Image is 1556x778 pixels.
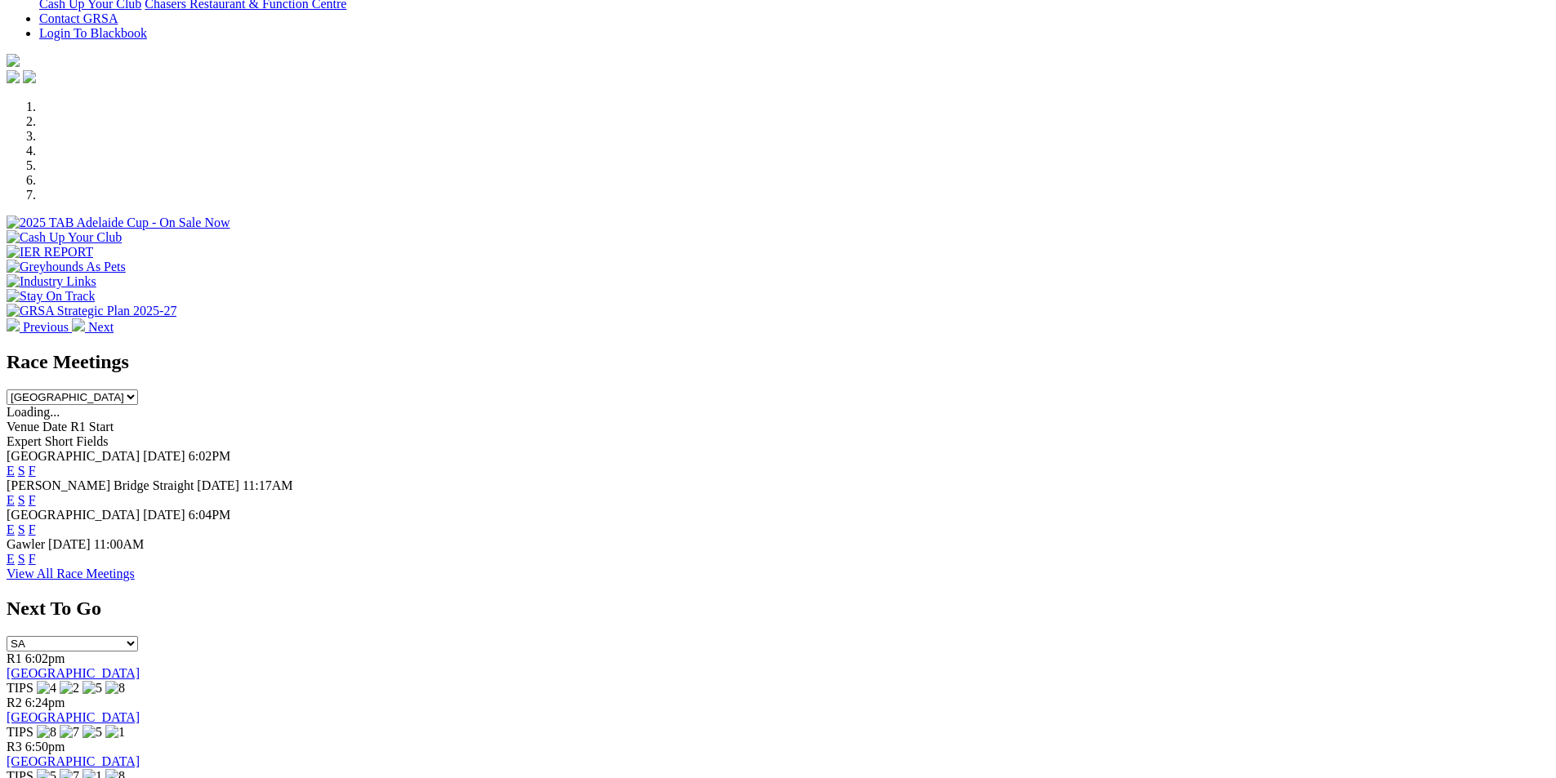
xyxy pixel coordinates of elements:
[7,598,1549,620] h2: Next To Go
[7,681,33,695] span: TIPS
[29,522,36,536] a: F
[243,478,293,492] span: 11:17AM
[18,493,25,507] a: S
[39,11,118,25] a: Contact GRSA
[29,493,36,507] a: F
[7,754,140,768] a: [GEOGRAPHIC_DATA]
[7,420,39,433] span: Venue
[7,320,72,334] a: Previous
[37,681,56,696] img: 4
[18,464,25,478] a: S
[143,449,185,463] span: [DATE]
[7,54,20,67] img: logo-grsa-white.png
[143,508,185,522] span: [DATE]
[7,216,230,230] img: 2025 TAB Adelaide Cup - On Sale Now
[189,508,231,522] span: 6:04PM
[72,320,114,334] a: Next
[82,681,102,696] img: 5
[7,289,95,304] img: Stay On Track
[7,70,20,83] img: facebook.svg
[197,478,239,492] span: [DATE]
[7,537,45,551] span: Gawler
[23,70,36,83] img: twitter.svg
[7,318,20,331] img: chevron-left-pager-white.svg
[39,26,147,40] a: Login To Blackbook
[82,725,102,740] img: 5
[105,725,125,740] img: 1
[25,651,65,665] span: 6:02pm
[7,434,42,448] span: Expert
[189,449,231,463] span: 6:02PM
[29,552,36,566] a: F
[7,230,122,245] img: Cash Up Your Club
[7,493,15,507] a: E
[42,420,67,433] span: Date
[18,552,25,566] a: S
[7,725,33,739] span: TIPS
[29,464,36,478] a: F
[7,260,126,274] img: Greyhounds As Pets
[7,245,93,260] img: IER REPORT
[7,464,15,478] a: E
[70,420,114,433] span: R1 Start
[7,666,140,680] a: [GEOGRAPHIC_DATA]
[7,274,96,289] img: Industry Links
[60,725,79,740] img: 7
[94,537,145,551] span: 11:00AM
[45,434,74,448] span: Short
[72,318,85,331] img: chevron-right-pager-white.svg
[76,434,108,448] span: Fields
[7,478,194,492] span: [PERSON_NAME] Bridge Straight
[7,710,140,724] a: [GEOGRAPHIC_DATA]
[105,681,125,696] img: 8
[7,449,140,463] span: [GEOGRAPHIC_DATA]
[7,304,176,318] img: GRSA Strategic Plan 2025-27
[7,740,22,754] span: R3
[7,552,15,566] a: E
[7,651,22,665] span: R1
[7,567,135,580] a: View All Race Meetings
[7,696,22,709] span: R2
[18,522,25,536] a: S
[25,696,65,709] span: 6:24pm
[60,681,79,696] img: 2
[37,725,56,740] img: 8
[7,522,15,536] a: E
[7,508,140,522] span: [GEOGRAPHIC_DATA]
[23,320,69,334] span: Previous
[88,320,114,334] span: Next
[7,405,60,419] span: Loading...
[7,351,1549,373] h2: Race Meetings
[25,740,65,754] span: 6:50pm
[48,537,91,551] span: [DATE]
